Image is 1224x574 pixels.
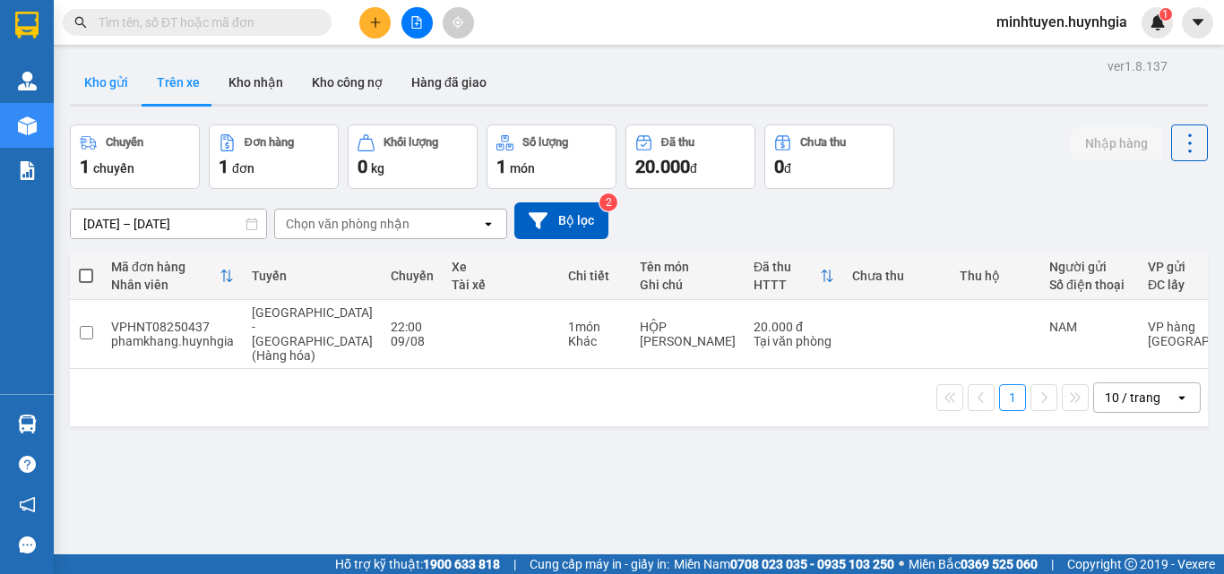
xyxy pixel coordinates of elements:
[348,124,478,189] button: Khối lượng0kg
[401,7,433,39] button: file-add
[1071,127,1162,159] button: Nhập hàng
[745,253,843,300] th: Toggle SortBy
[513,554,516,574] span: |
[522,136,568,149] div: Số lượng
[245,136,294,149] div: Đơn hàng
[111,260,220,274] div: Mã đơn hàng
[487,124,616,189] button: Số lượng1món
[754,320,834,334] div: 20.000 đ
[18,161,37,180] img: solution-icon
[1105,389,1160,407] div: 10 / trang
[481,217,496,231] svg: open
[640,278,736,292] div: Ghi chú
[674,554,894,574] span: Miền Nam
[754,260,820,274] div: Đã thu
[599,193,617,211] sup: 2
[15,12,39,39] img: logo-vxr
[410,16,423,29] span: file-add
[982,11,1142,33] span: minhtuyen.huynhgia
[1049,260,1130,274] div: Người gửi
[690,161,697,176] span: đ
[13,113,200,134] div: 30.000
[18,116,37,135] img: warehouse-icon
[99,13,310,32] input: Tìm tên, số ĐT hoặc mã đơn
[210,15,353,56] div: [PERSON_NAME]
[397,61,501,104] button: Hàng đã giao
[730,557,894,571] strong: 0708 023 035 - 0935 103 250
[93,161,134,176] span: chuyến
[640,320,736,334] div: HỘP
[111,278,220,292] div: Nhân viên
[909,554,1038,574] span: Miền Bắc
[640,334,736,348] div: CAM ĐỨC
[106,136,143,149] div: Chuyến
[19,456,36,473] span: question-circle
[286,215,409,233] div: Chọn văn phòng nhận
[111,320,234,334] div: VPHNT08250437
[369,16,382,29] span: plus
[999,384,1026,411] button: 1
[19,536,36,553] span: message
[899,561,904,568] span: ⚪️
[18,72,37,90] img: warehouse-icon
[1051,554,1054,574] span: |
[15,15,43,34] span: Gửi:
[443,7,474,39] button: aim
[384,136,438,149] div: Khối lượng
[1190,14,1206,30] span: caret-down
[530,554,669,574] span: Cung cấp máy in - giấy in:
[510,161,535,176] span: món
[102,253,243,300] th: Toggle SortBy
[568,320,622,334] div: 1 món
[568,334,622,348] div: Khác
[625,124,755,189] button: Đã thu20.000đ
[514,202,608,239] button: Bộ lọc
[358,156,367,177] span: 0
[640,260,736,274] div: Tên món
[961,557,1038,571] strong: 0369 525 060
[800,136,846,149] div: Chưa thu
[452,16,464,29] span: aim
[15,15,197,56] div: [GEOGRAPHIC_DATA]
[19,496,36,513] span: notification
[80,156,90,177] span: 1
[15,77,197,102] div: 0867767879
[764,124,894,189] button: Chưa thu0đ
[371,161,384,176] span: kg
[70,124,200,189] button: Chuyến1chuyến
[71,210,266,238] input: Select a date range.
[452,278,550,292] div: Tài xế
[852,269,942,283] div: Chưa thu
[297,61,397,104] button: Kho công nợ
[15,56,197,77] div: Trâm
[1108,56,1168,76] div: ver 1.8.137
[754,334,834,348] div: Tại văn phòng
[423,557,500,571] strong: 1900 633 818
[142,61,214,104] button: Trên xe
[1125,558,1137,570] span: copyright
[359,7,391,39] button: plus
[1175,390,1189,405] svg: open
[1159,8,1172,21] sup: 1
[568,269,622,283] div: Chi tiết
[219,156,228,177] span: 1
[1049,278,1130,292] div: Số điện thoại
[214,61,297,104] button: Kho nhận
[1162,8,1168,21] span: 1
[252,269,373,283] div: Tuyến
[252,305,373,363] span: [GEOGRAPHIC_DATA] - [GEOGRAPHIC_DATA] (Hàng hóa)
[111,334,234,348] div: phamkhang.huynhgia
[754,278,820,292] div: HTTT
[1049,320,1130,334] div: NAM
[18,415,37,433] img: warehouse-icon
[661,136,694,149] div: Đã thu
[210,56,353,77] div: Việt
[210,77,353,102] div: 0708514951
[74,16,87,29] span: search
[635,156,690,177] span: 20.000
[210,15,253,34] span: Nhận:
[13,115,68,133] span: Đã thu :
[774,156,784,177] span: 0
[391,269,434,283] div: Chuyến
[960,269,1031,283] div: Thu hộ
